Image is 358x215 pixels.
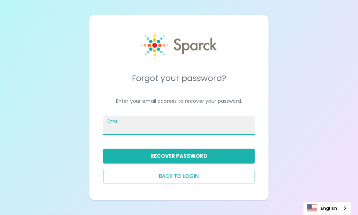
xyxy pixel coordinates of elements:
div: Language [303,201,351,215]
img: Sparck logo [141,32,217,59]
button: Back to login [103,169,255,183]
a: English [303,202,351,215]
button: Recover Password [103,149,255,163]
label: Email [107,118,118,124]
h5: Forgot your password? [103,73,255,84]
aside: Language selected: English [303,201,351,215]
p: Enter your email address to recover your password. [103,98,255,105]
